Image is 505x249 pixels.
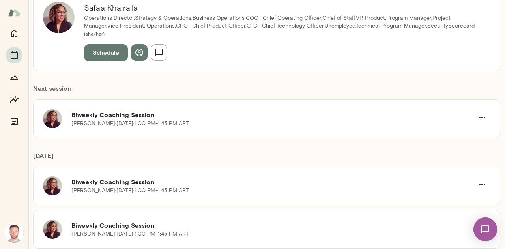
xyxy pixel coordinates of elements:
button: Send message [151,44,167,61]
img: Mento [8,5,21,20]
h6: [DATE] [33,151,500,167]
p: [PERSON_NAME] · [DATE] · 1:00 PM-1:45 PM ART [71,187,189,195]
button: Growth Plan [6,69,22,85]
button: Schedule [84,44,128,61]
button: View profile [131,44,148,61]
button: Home [6,25,22,41]
h6: Biweekly Coaching Session [71,177,474,187]
p: Operations Director,Strategy & Operations,Business Operations,COO—Chief Operating Officer,Chief o... [84,14,481,38]
p: [PERSON_NAME] · [DATE] · 1:00 PM-1:45 PM ART [71,230,189,238]
img: Safaa Khairalla [43,2,75,33]
button: Documents [6,114,22,129]
h6: Next session [33,84,500,99]
button: Sessions [6,47,22,63]
h6: Biweekly Coaching Session [71,110,474,120]
h6: Safaa Khairalla [84,2,481,14]
span: ( she/her ) [84,31,105,36]
h6: Biweekly Coaching Session [71,221,474,230]
button: Insights [6,92,22,107]
img: Tomas Guevara [5,224,24,243]
p: [PERSON_NAME] · [DATE] · 1:00 PM-1:45 PM ART [71,120,189,127]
